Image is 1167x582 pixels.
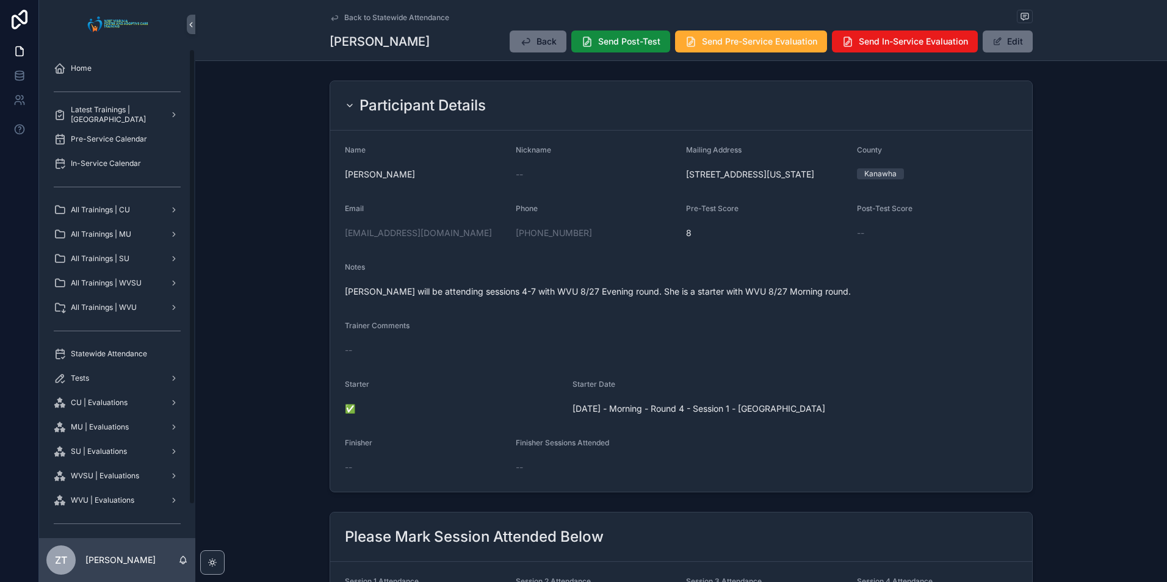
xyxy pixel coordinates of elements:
a: WVSU | Evaluations [46,465,188,487]
a: [PHONE_NUMBER] [516,227,592,239]
span: Latest Trainings | [GEOGRAPHIC_DATA] [71,105,160,124]
a: SU | Evaluations [46,440,188,462]
span: Finisher [345,438,372,447]
a: In-Service Calendar [46,153,188,174]
span: Trainer Comments [345,321,410,330]
span: MU | Evaluations [71,422,129,432]
button: Send Pre-Service Evaluation [675,31,827,52]
div: Kanawha [864,168,897,179]
span: Nickname [516,145,551,154]
button: Send In-Service Evaluation [832,31,978,52]
a: All Trainings | SU [46,248,188,270]
h2: Please Mark Session Attended Below [345,527,604,547]
span: Starter [345,379,369,389]
span: Email [345,204,364,213]
span: -- [345,344,352,356]
span: WVSU | Evaluations [71,471,139,481]
span: In-Service Calendar [71,159,141,168]
span: All Trainings | MU [71,229,131,239]
p: [PERSON_NAME] [85,554,156,566]
span: Home [71,63,92,73]
span: Starter Date [573,379,615,389]
a: WVU | Evaluations [46,489,188,511]
span: ZT [55,553,67,567]
span: Tests [71,373,89,383]
span: Post-Test Score [857,204,912,213]
div: scrollable content [39,49,195,538]
img: App logo [84,15,151,34]
a: All Trainings | WVU [46,296,188,318]
span: [STREET_ADDRESS][US_STATE] [686,168,847,181]
a: [EMAIL_ADDRESS][DOMAIN_NAME] [345,227,492,239]
button: Edit [983,31,1033,52]
button: Send Post-Test [571,31,670,52]
span: All Trainings | CU [71,205,130,215]
span: 8 [686,227,847,239]
span: Notes [345,262,365,271]
span: CU | Evaluations [71,398,128,408]
a: Tests [46,367,188,389]
a: Back to Statewide Attendance [330,13,449,23]
a: MU | Evaluations [46,416,188,438]
span: Statewide Attendance [71,349,147,359]
span: Pre-Test Score [686,204,739,213]
span: All Trainings | WVSU [71,278,142,288]
span: WVU | Evaluations [71,495,134,505]
a: Home [46,57,188,79]
a: Pre-Service Calendar [46,128,188,150]
span: ✅ [345,403,563,415]
span: -- [345,461,352,473]
h2: Participant Details [359,96,486,115]
span: -- [516,168,523,181]
a: Latest Trainings | [GEOGRAPHIC_DATA] [46,104,188,126]
a: All Trainings | CU [46,199,188,221]
span: Send Post-Test [598,35,660,48]
span: Name [345,145,366,154]
span: [PERSON_NAME] [345,168,506,181]
span: [PERSON_NAME] will be attending sessions 4-7 with WVU 8/27 Evening round. She is a starter with W... [345,286,1017,298]
span: -- [857,227,864,239]
span: Send In-Service Evaluation [859,35,968,48]
span: Pre-Service Calendar [71,134,147,144]
a: All Trainings | WVSU [46,272,188,294]
span: Back [537,35,557,48]
a: CU | Evaluations [46,392,188,414]
span: -- [516,461,523,473]
span: Back to Statewide Attendance [344,13,449,23]
a: Statewide Attendance [46,343,188,365]
span: Phone [516,204,538,213]
span: County [857,145,882,154]
span: SU | Evaluations [71,447,127,456]
button: Back [510,31,566,52]
span: Finisher Sessions Attended [516,438,609,447]
span: Mailing Address [686,145,742,154]
h1: [PERSON_NAME] [330,33,430,50]
span: All Trainings | WVU [71,303,137,312]
span: All Trainings | SU [71,254,129,264]
a: All Trainings | MU [46,223,188,245]
span: [DATE] - Morning - Round 4 - Session 1 - [GEOGRAPHIC_DATA] [573,403,904,415]
span: Send Pre-Service Evaluation [702,35,817,48]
